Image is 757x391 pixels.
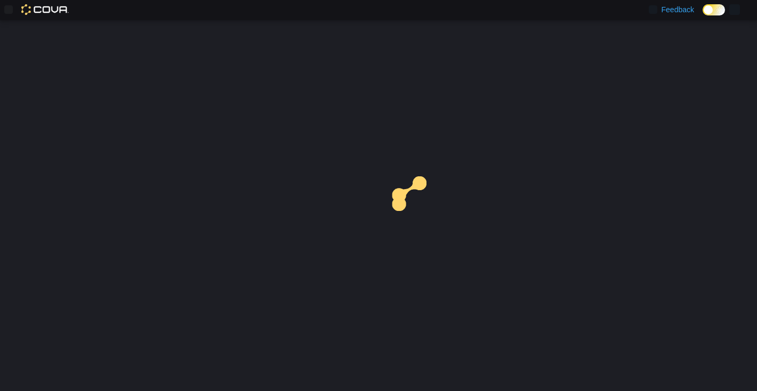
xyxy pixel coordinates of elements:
[378,168,458,248] img: cova-loader
[662,4,694,15] span: Feedback
[703,4,725,15] input: Dark Mode
[21,4,69,15] img: Cova
[703,15,703,16] span: Dark Mode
